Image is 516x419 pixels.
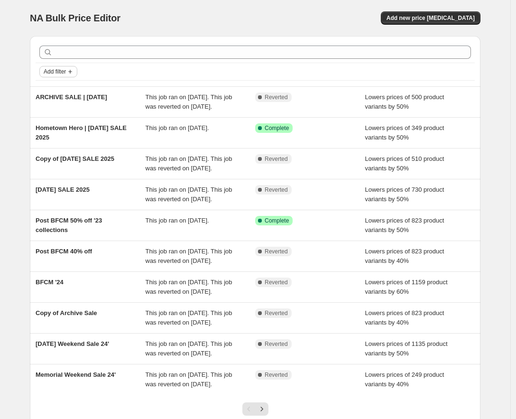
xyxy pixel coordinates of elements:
span: Reverted [265,186,288,194]
span: [DATE] SALE 2025 [36,186,90,193]
span: Lowers prices of 823 product variants by 40% [365,309,444,326]
span: [DATE] Weekend Sale 24' [36,340,109,347]
span: Copy of Archive Sale [36,309,97,317]
span: This job ran on [DATE]. This job was reverted on [DATE]. [146,155,232,172]
span: This job ran on [DATE]. This job was reverted on [DATE]. [146,309,232,326]
span: This job ran on [DATE]. This job was reverted on [DATE]. [146,279,232,295]
span: Copy of [DATE] SALE 2025 [36,155,114,162]
span: BFCM '24 [36,279,64,286]
span: Reverted [265,279,288,286]
span: Lowers prices of 1135 product variants by 50% [365,340,448,357]
button: Next [255,402,268,416]
span: Memorial Weekend Sale 24' [36,371,116,378]
span: Reverted [265,155,288,163]
span: Reverted [265,309,288,317]
button: Add new price [MEDICAL_DATA] [381,11,480,25]
span: Lowers prices of 249 product variants by 40% [365,371,444,388]
span: Lowers prices of 349 product variants by 50% [365,124,444,141]
span: This job ran on [DATE]. This job was reverted on [DATE]. [146,186,232,203]
span: NA Bulk Price Editor [30,13,120,23]
span: This job ran on [DATE]. This job was reverted on [DATE]. [146,248,232,264]
button: Add filter [39,66,77,77]
span: Post BFCM 50% off '23 collections [36,217,102,233]
span: Reverted [265,93,288,101]
span: This job ran on [DATE]. This job was reverted on [DATE]. [146,371,232,388]
span: Lowers prices of 730 product variants by 50% [365,186,444,203]
span: Lowers prices of 500 product variants by 50% [365,93,444,110]
span: Lowers prices of 823 product variants by 40% [365,248,444,264]
span: Add new price [MEDICAL_DATA] [387,14,475,22]
span: This job ran on [DATE]. This job was reverted on [DATE]. [146,340,232,357]
span: Post BFCM 40% off [36,248,92,255]
span: Complete [265,124,289,132]
span: This job ran on [DATE]. This job was reverted on [DATE]. [146,93,232,110]
span: Hometown Hero | [DATE] SALE 2025 [36,124,127,141]
span: Reverted [265,340,288,348]
nav: Pagination [242,402,268,416]
span: This job ran on [DATE]. [146,217,209,224]
span: Add filter [44,68,66,75]
span: This job ran on [DATE]. [146,124,209,131]
span: Reverted [265,371,288,379]
span: ARCHIVE SALE | [DATE] [36,93,107,101]
span: Lowers prices of 1159 product variants by 60% [365,279,448,295]
span: Complete [265,217,289,224]
span: Lowers prices of 823 product variants by 50% [365,217,444,233]
span: Reverted [265,248,288,255]
span: Lowers prices of 510 product variants by 50% [365,155,444,172]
